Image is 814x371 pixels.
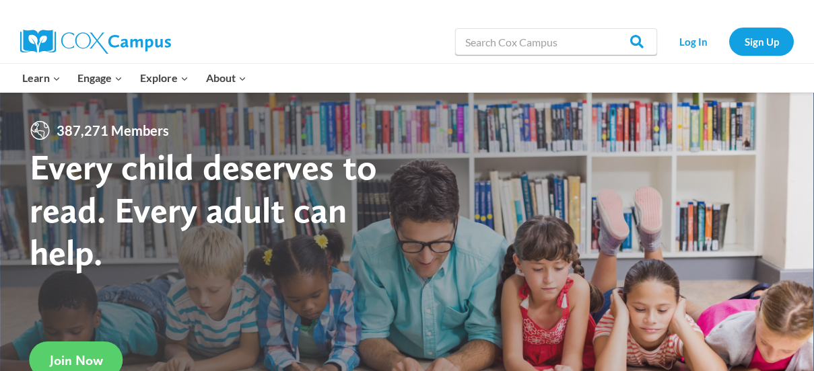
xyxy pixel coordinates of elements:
[51,120,174,141] span: 387,271 Members
[664,28,794,55] nav: Secondary Navigation
[50,352,103,368] span: Join Now
[140,69,189,87] span: Explore
[22,69,61,87] span: Learn
[729,28,794,55] a: Sign Up
[13,64,255,92] nav: Primary Navigation
[77,69,123,87] span: Engage
[455,28,657,55] input: Search Cox Campus
[30,145,377,274] strong: Every child deserves to read. Every adult can help.
[20,30,171,54] img: Cox Campus
[664,28,722,55] a: Log In
[206,69,246,87] span: About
